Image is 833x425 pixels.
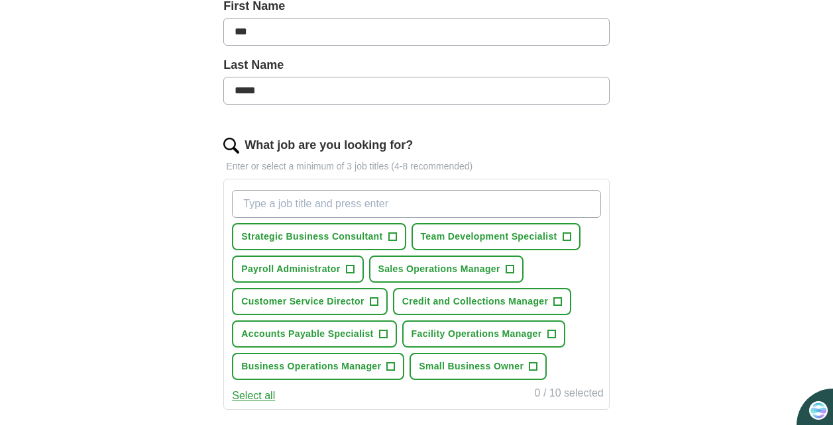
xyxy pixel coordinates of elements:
[378,262,500,276] span: Sales Operations Manager
[232,353,404,380] button: Business Operations Manager
[419,359,524,373] span: Small Business Owner
[241,327,373,341] span: Accounts Payable Specialist
[393,288,572,315] button: Credit and Collections Manager
[232,223,406,250] button: Strategic Business Consultant
[232,190,600,218] input: Type a job title and press enter
[421,230,557,244] span: Team Development Specialist
[402,320,565,348] button: Facility Operations Manager
[232,288,387,315] button: Customer Service Director
[241,230,382,244] span: Strategic Business Consultant
[223,56,609,74] label: Last Name
[232,256,363,283] button: Payroll Administrator
[412,327,542,341] span: Facility Operations Manager
[241,295,364,308] span: Customer Service Director
[232,388,275,404] button: Select all
[410,353,547,380] button: Small Business Owner
[535,385,604,404] div: 0 / 10 selected
[402,295,549,308] span: Credit and Collections Manager
[369,256,524,283] button: Sales Operations Manager
[223,138,239,154] img: search.png
[241,262,340,276] span: Payroll Administrator
[245,136,413,154] label: What job are you looking for?
[232,320,396,348] button: Accounts Payable Specialist
[241,359,381,373] span: Business Operations Manager
[223,160,609,173] p: Enter or select a minimum of 3 job titles (4-8 recommended)
[412,223,581,250] button: Team Development Specialist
